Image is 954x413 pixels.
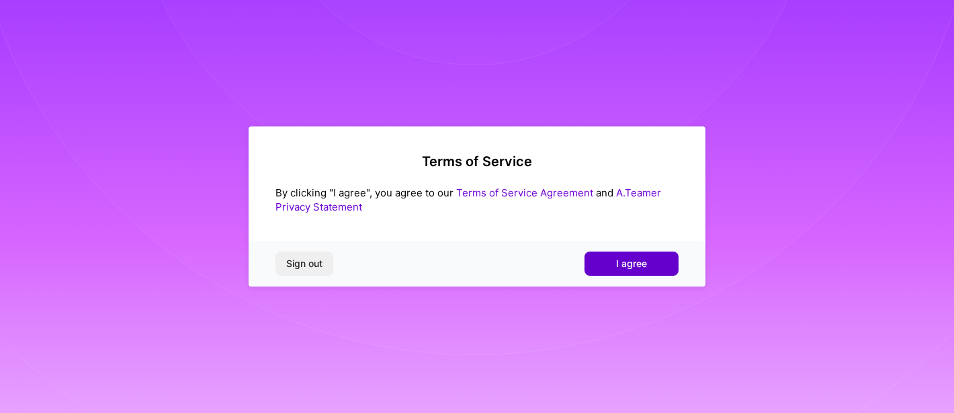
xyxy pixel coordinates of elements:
[456,186,593,199] a: Terms of Service Agreement
[286,257,322,270] span: Sign out
[275,153,679,170] h2: Terms of Service
[616,257,647,270] span: I agree
[275,186,679,214] div: By clicking "I agree", you agree to our and
[584,252,679,276] button: I agree
[275,252,333,276] button: Sign out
